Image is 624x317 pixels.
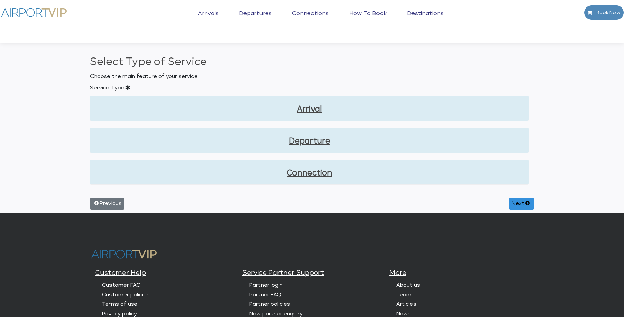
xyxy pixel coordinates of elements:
a: Destinations [405,10,445,27]
a: Partner FAQ [249,292,281,297]
a: Partner policies [249,302,290,307]
a: Book Now [584,5,624,20]
a: Customer policies [102,292,150,297]
a: Departures [237,10,273,27]
a: Partner login [249,283,283,288]
a: Departure [96,136,523,147]
a: Privacy policy [102,311,137,316]
a: Articles [396,302,416,307]
a: Team [396,292,411,297]
a: News [396,311,411,316]
label: Service Type [88,84,236,92]
a: Arrivals [196,10,220,27]
button: Previous [90,198,124,210]
a: Customer FAQ [102,283,141,288]
a: How to book [348,10,388,27]
h5: More [389,268,532,278]
h5: Customer Help [95,268,237,278]
h2: Select Type of Service [90,54,534,70]
a: Connections [290,10,331,27]
h5: Service Partner Support [242,268,385,278]
a: Terms of use [102,302,137,307]
p: Choose the main feature of your service [90,72,534,81]
a: New partner enquiry [249,311,303,316]
a: Connection [96,168,523,179]
span: Book Now [592,5,620,20]
a: About us [396,283,420,288]
img: Airport VIP logo [90,247,158,262]
button: Next [509,198,534,210]
a: Arrival [96,104,523,115]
